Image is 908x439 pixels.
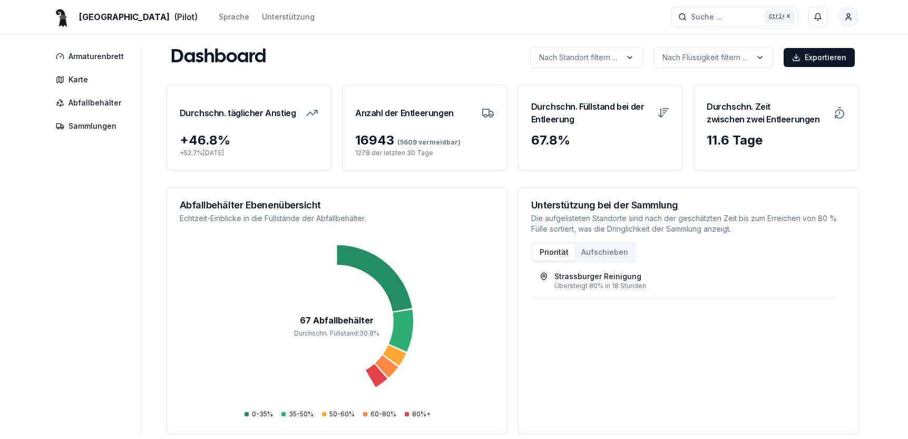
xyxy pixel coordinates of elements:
[50,11,198,23] a: [GEOGRAPHIC_DATA](Pilot)
[69,51,124,62] span: Armaturenbrett
[531,213,846,234] p: Die aufgelisteten Standorte sind nach der geschätzten Zeit bis zum Erreichen von 80 % Fülle sorti...
[50,93,134,112] a: Abfallbehälter
[180,149,319,157] p: + 52.7 % [DATE]
[531,201,846,210] h3: Unterstützung bei der Sammlung
[554,271,641,282] div: Strassburger Reinigung
[575,244,634,261] button: Aufschieben
[180,98,296,128] h3: Durchschn. täglicher Anstieg
[394,138,461,146] span: (5609 vermeidbar)
[219,12,249,22] div: Sprache
[539,52,617,63] p: Nach Standort filtern ...
[50,70,134,89] a: Karte
[262,11,315,23] a: Unterstützung
[171,47,266,68] h1: Dashboard
[691,12,723,22] span: Suche ...
[69,74,88,85] span: Karte
[363,410,396,418] div: 60-80%
[294,329,379,337] tspan: Durchschn. Füllstand : 30.8 %
[671,7,798,26] button: Suche ...Ctrl+K
[531,98,651,128] h3: Durchschn. Füllstand bei der Entleerung
[69,121,116,131] span: Sammlungen
[180,132,319,149] div: + 46.8 %
[405,410,431,418] div: 80%+
[784,48,855,67] button: Exportieren
[79,11,170,23] span: [GEOGRAPHIC_DATA]
[50,117,134,136] a: Sammlungen
[530,47,643,68] button: label
[355,132,494,149] div: 16943
[662,52,747,63] p: Nach Flüssigkeit filtern ...
[531,132,670,149] div: 67.8 %
[355,149,494,157] p: 1278 der letzten 30 Tage
[554,282,827,290] div: Übersteigt 80% in 18 Stunden
[355,98,454,128] h3: Anzahl der Entleerungen
[300,316,374,326] tspan: 67 Abfallbehälter
[174,11,198,23] span: (Pilot)
[653,47,773,68] button: label
[50,4,75,30] img: Basel Logo
[245,410,273,418] div: 0-35%
[69,98,121,108] span: Abfallbehälter
[281,410,314,418] div: 35-50%
[50,47,134,66] a: Armaturenbrett
[707,98,827,128] h3: Durchschn. Zeit zwischen zwei Entleerungen
[540,271,827,290] a: Strassburger ReinigungÜbersteigt 80% in 18 Stunden
[180,201,494,210] h3: Abfallbehälter Ebenenübersicht
[322,410,355,418] div: 50-60%
[707,132,846,149] div: 11.6 Tage
[180,213,494,224] p: Echtzeit-Einblicke in die Füllstände der Abfallbehälter.
[219,11,249,23] button: Sprache
[533,244,575,261] button: Priorität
